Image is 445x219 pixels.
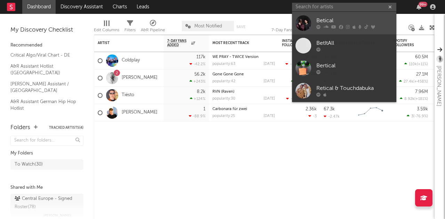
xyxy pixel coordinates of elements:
div: +124 % [190,96,205,101]
div: [DATE] [264,79,275,83]
div: ( ) [399,79,428,84]
span: -5.22k [290,62,301,66]
div: 56.2k [194,72,205,77]
div: Shared with Me [10,184,83,192]
span: +458 % [414,80,427,84]
input: Search for artists [292,3,396,11]
span: 110k [409,62,417,66]
div: 67.3k [324,107,335,111]
span: -2.86k [291,97,302,101]
div: RVN (Raven) [212,90,275,94]
div: 117k [196,55,205,59]
a: Coldplay [122,58,140,64]
div: 27.1M [416,72,428,77]
div: My Folders [10,149,83,158]
div: Folders [10,124,30,132]
div: Spotify Followers [393,39,418,47]
button: 99+ [416,4,421,10]
div: popularity: 30 [212,97,235,101]
div: BetItAll [316,39,393,48]
span: 7-Day Fans Added [167,39,189,47]
div: 7-Day Fans Added (7-Day Fans Added) [272,17,324,37]
div: Edit Columns [94,17,119,37]
a: A&R Assistant Hotlist ([GEOGRAPHIC_DATA]) [10,62,76,77]
button: Tracked Artists(4) [49,126,83,129]
div: 3.59k [417,107,428,111]
div: WE PRAY - TWICE Version [212,55,275,59]
div: ( ) [291,79,317,84]
span: -3 [313,115,317,118]
div: Artist [98,41,150,45]
input: Search for folders... [10,136,83,146]
div: 60.5M [415,55,428,59]
div: -2.47k [324,114,340,119]
div: ( ) [286,96,317,101]
div: 1 [203,107,205,111]
div: To Watch ( 30 ) [15,160,43,169]
a: RVN (Raven) [212,90,234,94]
div: Carbonara für zwei [212,107,275,111]
div: Recommended [10,41,83,50]
span: -76.9 % [414,115,427,118]
div: 8.2k [197,90,205,94]
a: Carbonara für zwei [212,107,247,111]
a: WE PRAY - TWICE Version [212,55,259,59]
div: +243 % [189,79,205,84]
div: 7-Day Fans Added (7-Day Fans Added) [272,26,324,34]
div: popularity: 42 [212,79,235,83]
div: ( ) [400,96,428,101]
span: +181 % [415,97,427,101]
div: A&R Pipeline [141,17,165,37]
div: [PERSON_NAME] [435,66,443,106]
div: 99 + [419,2,427,7]
div: Edit Columns [94,26,119,34]
div: 2.36k [306,107,317,111]
div: Filters [124,26,136,34]
div: popularity: 25 [212,114,235,118]
div: [DATE] [264,97,275,101]
a: Tiësto [122,92,134,98]
a: Gone Gone Gone [212,73,244,76]
div: Most Recent Track [212,41,265,45]
a: A&R Assistant German Hip Hop Hotlist [10,98,76,112]
a: Critical Algo/Viral Chart - DE [10,51,76,59]
a: [PERSON_NAME] [122,110,157,116]
a: Bertical [292,57,396,79]
div: A&R Pipeline [141,26,165,34]
button: Save [236,25,245,29]
div: ( ) [407,114,428,118]
div: -88.9 % [189,114,205,118]
span: Most Notified [194,24,222,28]
div: Gone Gone Gone [212,73,275,76]
div: [DATE] [264,114,275,118]
svg: Chart title [355,104,386,121]
div: Instagram Followers [282,39,306,47]
a: BetItAll [292,34,396,57]
div: Bertical [316,62,393,70]
div: Betical [316,17,393,25]
a: Retical & Touchdabuka [292,79,396,102]
div: ( ) [404,62,428,66]
div: 7.96M [415,90,428,94]
span: 27.4k [404,80,413,84]
div: popularity: 63 [212,62,235,66]
div: ( ) [285,62,317,66]
div: Retical & Touchdabuka [316,84,393,93]
a: Betical [292,12,396,34]
a: [PERSON_NAME] [122,75,157,81]
div: Central Europe - Signed Roster ( 78 ) [15,195,78,211]
span: +11 % [418,62,427,66]
a: [PERSON_NAME] Assistant / [GEOGRAPHIC_DATA] [10,80,76,94]
div: Filters [124,17,136,37]
div: My Discovery Checklist [10,26,83,34]
span: 8.92k [404,97,414,101]
a: To Watch(30) [10,159,83,170]
div: -42.2 % [189,62,205,66]
span: 3 [411,115,413,118]
div: [DATE] [264,62,275,66]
